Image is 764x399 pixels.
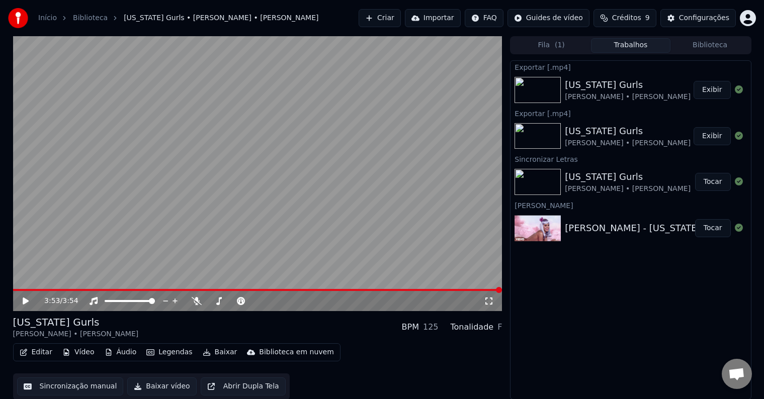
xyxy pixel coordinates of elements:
[17,377,124,395] button: Sincronização manual
[593,9,656,27] button: Créditos9
[555,40,565,50] span: ( 1 )
[402,321,419,333] div: BPM
[694,127,731,145] button: Exibir
[722,359,752,389] a: Bate-papo aberto
[695,219,731,237] button: Tocar
[73,13,108,23] a: Biblioteca
[201,377,286,395] button: Abrir Dupla Tela
[695,173,731,191] button: Tocar
[660,9,736,27] button: Configurações
[565,92,691,102] div: [PERSON_NAME] • [PERSON_NAME]
[44,296,60,306] span: 3:53
[127,377,196,395] button: Baixar vídeo
[512,38,591,53] button: Fila
[511,153,750,165] div: Sincronizar Letras
[565,138,691,148] div: [PERSON_NAME] • [PERSON_NAME]
[497,321,502,333] div: F
[645,13,650,23] span: 9
[38,13,318,23] nav: breadcrumb
[101,345,141,359] button: Áudio
[359,9,401,27] button: Criar
[62,296,78,306] span: 3:54
[124,13,318,23] span: [US_STATE] Gurls • [PERSON_NAME] • [PERSON_NAME]
[423,321,439,333] div: 125
[694,81,731,99] button: Exibir
[670,38,750,53] button: Biblioteca
[199,345,241,359] button: Baixar
[38,13,57,23] a: Início
[679,13,729,23] div: Configurações
[451,321,494,333] div: Tonalidade
[58,345,99,359] button: Vídeo
[511,61,750,73] div: Exportar [.mp4]
[507,9,589,27] button: Guides de vídeo
[259,347,334,357] div: Biblioteca em nuvem
[511,199,750,211] div: [PERSON_NAME]
[565,184,691,194] div: [PERSON_NAME] • [PERSON_NAME]
[405,9,461,27] button: Importar
[13,315,139,329] div: [US_STATE] Gurls
[565,170,691,184] div: [US_STATE] Gurls
[511,107,750,119] div: Exportar [.mp4]
[565,124,691,138] div: [US_STATE] Gurls
[565,78,691,92] div: [US_STATE] Gurls
[13,329,139,339] div: [PERSON_NAME] • [PERSON_NAME]
[612,13,641,23] span: Créditos
[8,8,28,28] img: youka
[591,38,670,53] button: Trabalhos
[142,345,196,359] button: Legendas
[16,345,56,359] button: Editar
[44,296,68,306] div: /
[465,9,503,27] button: FAQ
